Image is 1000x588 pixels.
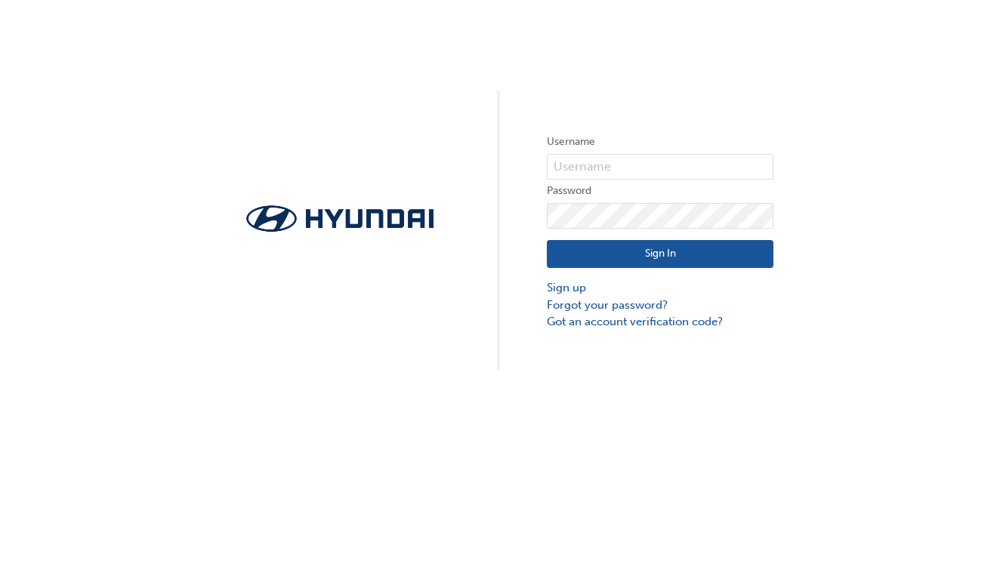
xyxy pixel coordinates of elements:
[547,279,773,297] a: Sign up
[547,154,773,180] input: Username
[227,201,453,236] img: Trak
[547,182,773,200] label: Password
[547,297,773,314] a: Forgot your password?
[547,313,773,331] a: Got an account verification code?
[547,133,773,151] label: Username
[547,240,773,269] button: Sign In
